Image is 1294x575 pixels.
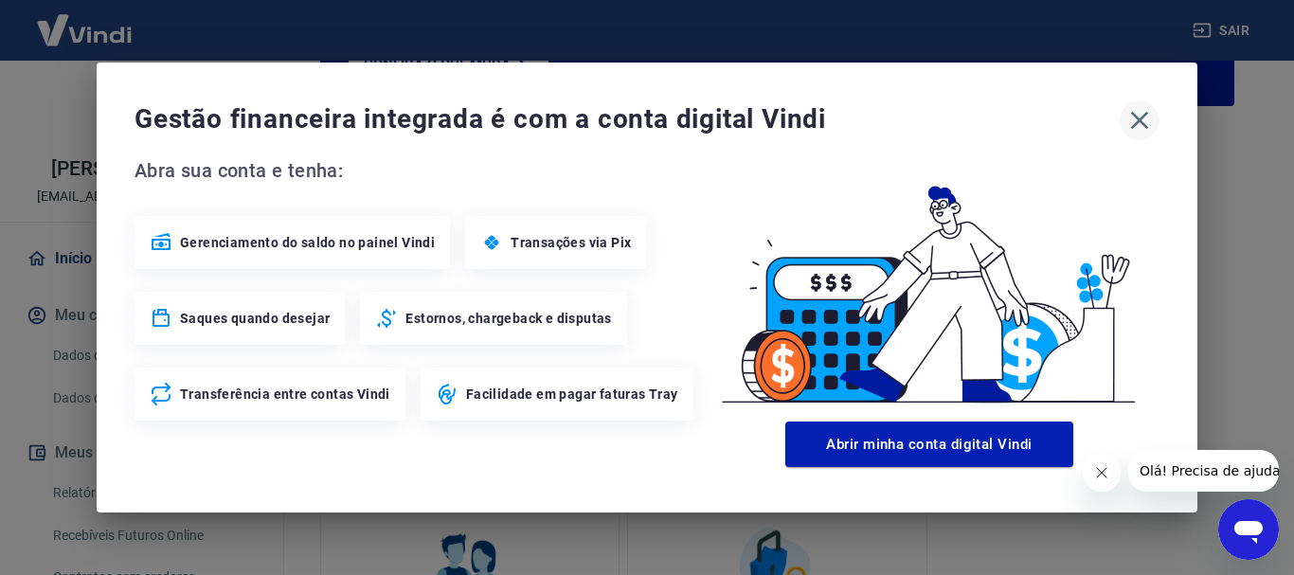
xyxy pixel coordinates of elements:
span: Gestão financeira integrada é com a conta digital Vindi [135,100,1120,138]
span: Estornos, chargeback e disputas [405,309,611,328]
span: Olá! Precisa de ajuda? [11,13,159,28]
span: Transferência entre contas Vindi [180,385,390,404]
span: Transações via Pix [511,233,631,252]
iframe: Botão para abrir a janela de mensagens [1218,499,1279,560]
span: Facilidade em pagar faturas Tray [466,385,678,404]
iframe: Mensagem da empresa [1128,450,1279,492]
span: Saques quando desejar [180,309,330,328]
img: Good Billing [699,155,1159,414]
iframe: Fechar mensagem [1083,454,1121,492]
span: Abra sua conta e tenha: [135,155,699,186]
span: Gerenciamento do saldo no painel Vindi [180,233,435,252]
button: Abrir minha conta digital Vindi [785,422,1073,467]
